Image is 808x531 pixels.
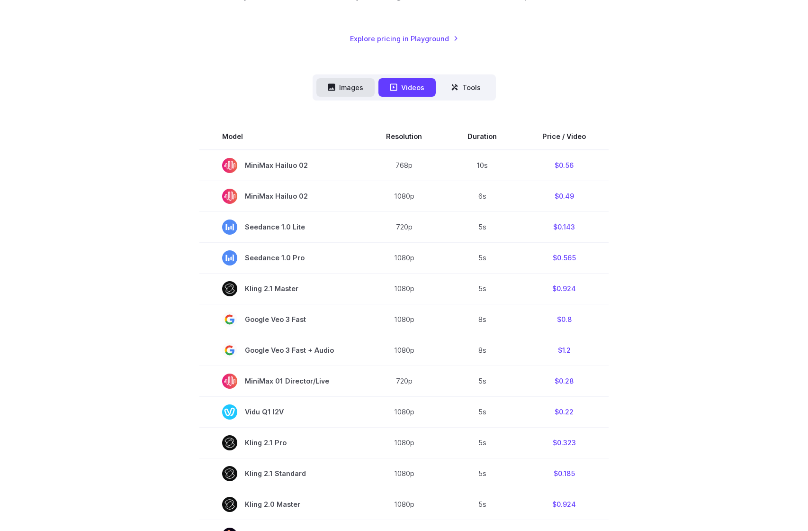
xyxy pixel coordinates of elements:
[445,274,520,304] td: 5s
[222,281,341,296] span: Kling 2.1 Master
[222,220,341,235] span: Seedance 1.0 Lite
[363,304,445,335] td: 1080p
[316,78,375,97] button: Images
[199,123,363,150] th: Model
[445,489,520,520] td: 5s
[520,304,609,335] td: $0.8
[363,428,445,458] td: 1080p
[445,366,520,397] td: 5s
[520,397,609,428] td: $0.22
[445,181,520,212] td: 6s
[222,404,341,420] span: Vidu Q1 I2V
[520,335,609,366] td: $1.2
[222,312,341,327] span: Google Veo 3 Fast
[445,212,520,243] td: 5s
[363,274,445,304] td: 1080p
[520,212,609,243] td: $0.143
[222,250,341,265] span: Seedance 1.0 Pro
[445,123,520,150] th: Duration
[520,274,609,304] td: $0.924
[520,150,609,181] td: $0.56
[222,374,341,389] span: MiniMax 01 Director/Live
[520,123,609,150] th: Price / Video
[222,158,341,173] span: MiniMax Hailuo 02
[363,123,445,150] th: Resolution
[445,458,520,489] td: 5s
[445,397,520,428] td: 5s
[363,366,445,397] td: 720p
[222,435,341,450] span: Kling 2.1 Pro
[445,243,520,274] td: 5s
[445,428,520,458] td: 5s
[445,304,520,335] td: 8s
[445,335,520,366] td: 8s
[363,397,445,428] td: 1080p
[363,243,445,274] td: 1080p
[520,428,609,458] td: $0.323
[440,78,492,97] button: Tools
[363,458,445,489] td: 1080p
[363,489,445,520] td: 1080p
[363,181,445,212] td: 1080p
[520,489,609,520] td: $0.924
[520,458,609,489] td: $0.185
[363,150,445,181] td: 768p
[363,335,445,366] td: 1080p
[445,150,520,181] td: 10s
[520,181,609,212] td: $0.49
[350,33,458,44] a: Explore pricing in Playground
[222,466,341,481] span: Kling 2.1 Standard
[222,497,341,512] span: Kling 2.0 Master
[222,189,341,204] span: MiniMax Hailuo 02
[520,243,609,274] td: $0.565
[378,78,436,97] button: Videos
[363,212,445,243] td: 720p
[520,366,609,397] td: $0.28
[222,343,341,358] span: Google Veo 3 Fast + Audio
